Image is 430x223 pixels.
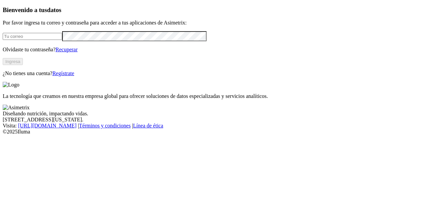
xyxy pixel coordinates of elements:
[79,123,131,128] a: Términos y condiciones
[3,123,427,129] div: Visita : | |
[3,20,427,26] p: Por favor ingresa tu correo y contraseña para acceder a tus aplicaciones de Asimetrix:
[3,6,427,14] h3: Bienvenido a tus
[3,58,23,65] button: Ingresa
[3,82,19,88] img: Logo
[3,111,427,117] div: Diseñando nutrición, impactando vidas.
[3,105,30,111] img: Asimetrix
[3,129,427,135] div: © 2025 Iluma
[47,6,61,13] span: datos
[3,70,427,76] p: ¿No tienes una cuenta?
[3,47,427,53] p: Olvidaste tu contraseña?
[3,93,427,99] p: La tecnología que creamos en nuestra empresa global para ofrecer soluciones de datos especializad...
[18,123,77,128] a: [URL][DOMAIN_NAME]
[55,47,78,52] a: Recuperar
[133,123,163,128] a: Línea de ética
[3,33,62,40] input: Tu correo
[3,117,427,123] div: [STREET_ADDRESS][US_STATE].
[52,70,74,76] a: Regístrate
